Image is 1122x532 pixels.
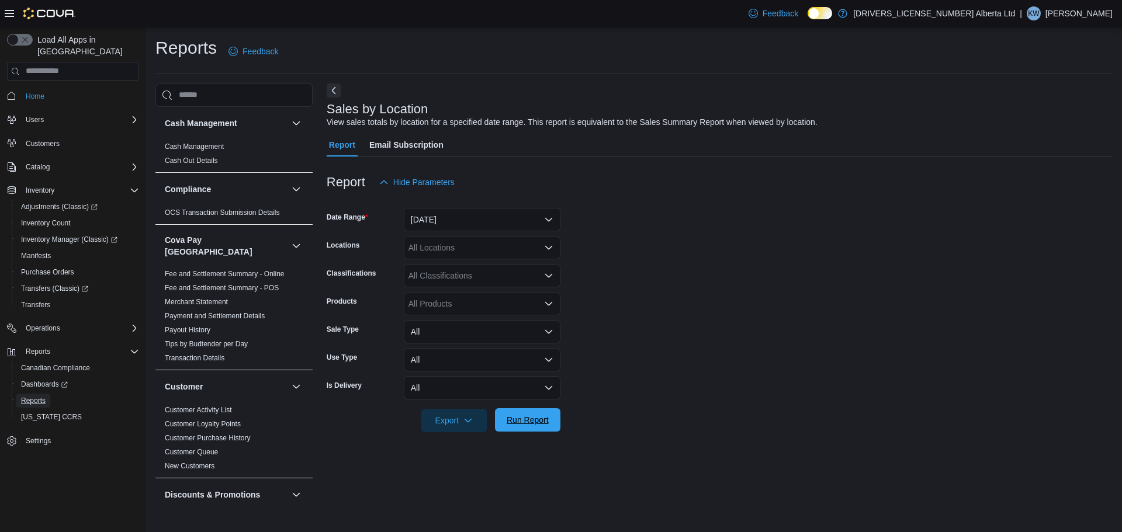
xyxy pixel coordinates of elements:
[224,40,283,63] a: Feedback
[12,409,144,425] button: [US_STATE] CCRS
[165,434,251,442] a: Customer Purchase History
[165,419,241,429] span: Customer Loyalty Points
[16,394,50,408] a: Reports
[16,249,56,263] a: Manifests
[2,135,144,152] button: Customers
[21,235,117,244] span: Inventory Manager (Classic)
[165,353,224,363] span: Transaction Details
[404,348,560,371] button: All
[12,215,144,231] button: Inventory Count
[21,137,64,151] a: Customers
[16,298,139,312] span: Transfers
[507,414,549,426] span: Run Report
[2,343,144,360] button: Reports
[165,381,203,392] h3: Customer
[421,409,487,432] button: Export
[327,102,428,116] h3: Sales by Location
[327,175,365,189] h3: Report
[165,326,210,334] a: Payout History
[12,376,144,392] a: Dashboards
[165,405,232,415] span: Customer Activity List
[327,213,368,222] label: Date Range
[16,281,93,295] a: Transfers (Classic)
[2,159,144,175] button: Catalog
[165,208,280,217] a: OCS Transaction Submission Details
[21,300,50,310] span: Transfers
[33,34,139,57] span: Load All Apps in [GEOGRAPHIC_DATA]
[544,271,553,280] button: Open list of options
[155,267,313,370] div: Cova Pay [GEOGRAPHIC_DATA]
[165,142,224,151] span: Cash Management
[165,156,218,165] span: Cash Out Details
[375,171,459,194] button: Hide Parameters
[165,270,285,278] a: Fee and Settlement Summary - Online
[26,92,44,101] span: Home
[21,183,59,197] button: Inventory
[165,420,241,428] a: Customer Loyalty Points
[327,353,357,362] label: Use Type
[16,232,139,246] span: Inventory Manager (Classic)
[369,133,444,157] span: Email Subscription
[21,218,71,228] span: Inventory Count
[16,265,139,279] span: Purchase Orders
[165,406,232,414] a: Customer Activity List
[327,325,359,334] label: Sale Type
[165,312,265,320] a: Payment and Settlement Details
[404,208,560,231] button: [DATE]
[763,8,798,19] span: Feedback
[26,186,54,195] span: Inventory
[21,345,55,359] button: Reports
[2,112,144,128] button: Users
[16,281,139,295] span: Transfers (Classic)
[16,377,139,391] span: Dashboards
[165,208,280,217] span: OCS Transaction Submission Details
[289,239,303,253] button: Cova Pay [GEOGRAPHIC_DATA]
[165,381,287,392] button: Customer
[155,36,217,60] h1: Reports
[16,200,139,214] span: Adjustments (Classic)
[16,249,139,263] span: Manifests
[289,488,303,502] button: Discounts & Promotions
[12,280,144,297] a: Transfers (Classic)
[12,264,144,280] button: Purchase Orders
[1020,6,1022,20] p: |
[21,321,139,335] span: Operations
[165,298,228,306] a: Merchant Statement
[1027,6,1041,20] div: Kelli White
[21,183,139,197] span: Inventory
[7,83,139,480] nav: Complex example
[21,321,65,335] button: Operations
[12,199,144,215] a: Adjustments (Classic)
[165,117,287,129] button: Cash Management
[2,432,144,449] button: Settings
[165,325,210,335] span: Payout History
[21,160,139,174] span: Catalog
[21,433,139,448] span: Settings
[12,360,144,376] button: Canadian Compliance
[329,133,355,157] span: Report
[327,381,362,390] label: Is Delivery
[16,216,75,230] a: Inventory Count
[155,403,313,478] div: Customer
[327,269,376,278] label: Classifications
[165,462,214,470] a: New Customers
[744,2,803,25] a: Feedback
[289,182,303,196] button: Compliance
[165,354,224,362] a: Transaction Details
[165,234,287,258] button: Cova Pay [GEOGRAPHIC_DATA]
[165,297,228,307] span: Merchant Statement
[2,320,144,336] button: Operations
[21,202,98,211] span: Adjustments (Classic)
[165,284,279,292] a: Fee and Settlement Summary - POS
[21,380,68,389] span: Dashboards
[26,115,44,124] span: Users
[393,176,455,188] span: Hide Parameters
[165,461,214,471] span: New Customers
[404,320,560,343] button: All
[853,6,1015,20] p: [DRIVERS_LICENSE_NUMBER] Alberta Ltd
[2,88,144,105] button: Home
[428,409,480,432] span: Export
[165,183,211,195] h3: Compliance
[21,89,139,103] span: Home
[21,284,88,293] span: Transfers (Classic)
